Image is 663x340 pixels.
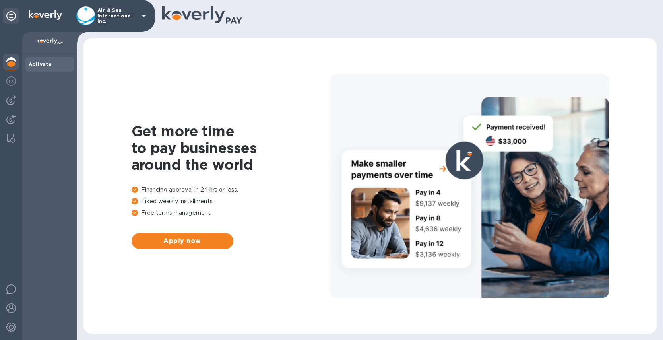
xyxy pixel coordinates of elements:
[132,186,330,194] p: Financing approval in 24 hrs or less.
[132,123,330,173] h1: Get more time to pay businesses around the world
[132,197,330,206] p: Fixed weekly installments.
[138,236,227,246] span: Apply now
[29,10,62,20] img: Logo
[29,61,52,67] b: Activate
[97,8,137,24] p: Air & Sea International Inc.
[132,233,233,249] button: Apply now
[132,209,330,217] p: Free terms management.
[6,76,16,86] img: Foreign exchange
[3,8,19,24] div: Unpin categories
